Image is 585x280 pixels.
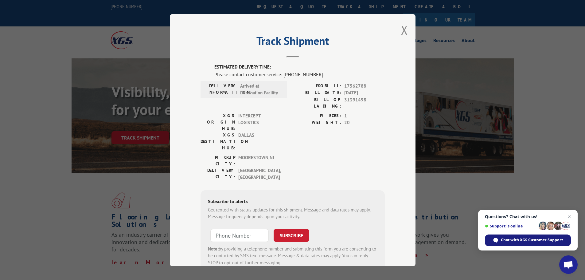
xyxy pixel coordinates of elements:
[201,112,235,132] label: XGS ORIGIN HUB:
[559,255,578,274] div: Open chat
[293,82,341,89] label: PROBILL:
[238,112,280,132] span: INTERCEPT LOGISTICS
[344,96,385,109] span: 31391498
[238,132,280,151] span: DALLAS
[566,213,573,220] span: Close chat
[344,82,385,89] span: 17562788
[293,96,341,109] label: BILL OF LADING:
[210,229,269,242] input: Phone Number
[202,82,237,96] label: DELIVERY INFORMATION:
[344,89,385,97] span: [DATE]
[401,22,408,38] button: Close modal
[240,82,282,96] span: Arrived at Destination Facility
[344,119,385,126] span: 20
[485,235,571,246] div: Chat with XGS Customer Support
[201,154,235,167] label: PICKUP CITY:
[293,112,341,119] label: PIECES:
[214,64,385,71] label: ESTIMATED DELIVERY TIME:
[238,154,280,167] span: MOORESTOWN , NJ
[485,224,536,228] span: Support is online
[201,167,235,181] label: DELIVERY CITY:
[201,37,385,48] h2: Track Shipment
[208,197,377,206] div: Subscribe to alerts
[485,214,571,219] span: Questions? Chat with us!
[501,237,563,243] span: Chat with XGS Customer Support
[214,70,385,78] div: Please contact customer service: [PHONE_NUMBER].
[293,89,341,97] label: BILL DATE:
[208,245,377,266] div: by providing a telephone number and submitting this form you are consenting to be contacted by SM...
[201,132,235,151] label: XGS DESTINATION HUB:
[208,206,377,220] div: Get texted with status updates for this shipment. Message and data rates may apply. Message frequ...
[274,229,309,242] button: SUBSCRIBE
[293,119,341,126] label: WEIGHT:
[344,112,385,119] span: 1
[208,246,219,251] strong: Note:
[238,167,280,181] span: [GEOGRAPHIC_DATA] , [GEOGRAPHIC_DATA]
